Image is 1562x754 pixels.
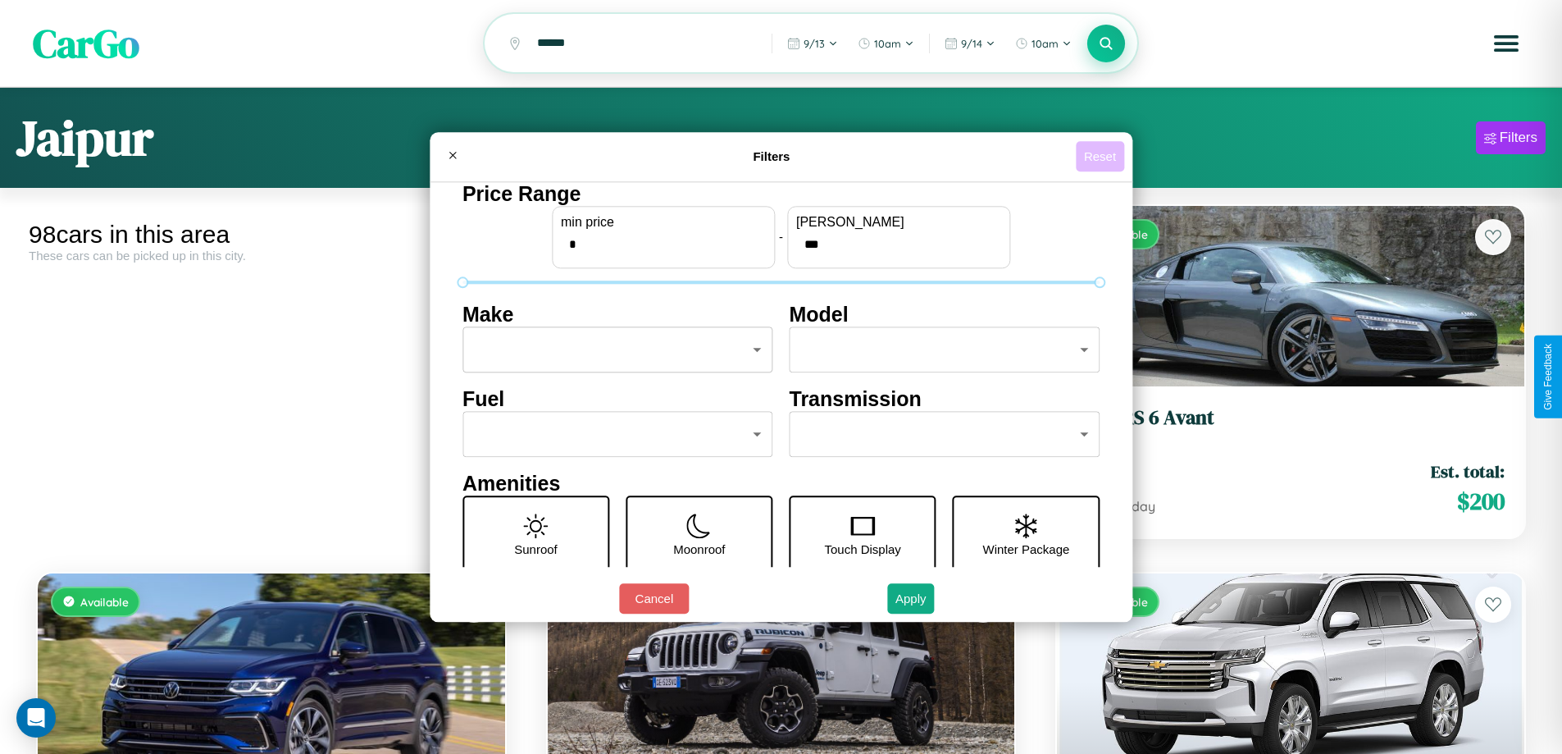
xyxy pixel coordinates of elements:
div: These cars can be picked up in this city. [29,249,514,263]
p: Moonroof [673,538,725,560]
button: Apply [887,583,935,614]
h1: Jaipur [16,104,153,171]
h4: Filters [467,149,1076,163]
button: Filters [1476,121,1546,154]
div: Give Feedback [1542,344,1554,410]
h4: Price Range [462,182,1100,206]
div: 98 cars in this area [29,221,514,249]
span: CarGo [33,16,139,71]
button: 9/13 [779,30,846,57]
button: Open menu [1483,21,1529,66]
button: 10am [849,30,922,57]
span: 9 / 13 [804,37,825,50]
label: min price [561,215,766,230]
span: Available [80,595,129,609]
span: 10am [874,37,901,50]
a: Audi RS 6 Avant2024 [1077,406,1505,446]
button: 9/14 [936,30,1004,57]
div: Filters [1500,130,1537,146]
h4: Model [790,303,1100,327]
h4: Amenities [462,472,1100,496]
div: Open Intercom Messenger [16,698,56,738]
span: 9 / 14 [961,37,982,50]
h4: Fuel [462,387,773,411]
p: Touch Display [824,538,900,560]
h3: Audi RS 6 Avant [1077,406,1505,430]
p: - [779,226,783,248]
span: Est. total: [1431,459,1505,483]
button: 10am [1007,30,1080,57]
label: [PERSON_NAME] [796,215,1001,230]
p: Winter Package [983,538,1070,560]
span: $ 200 [1457,485,1505,518]
span: 10am [1031,37,1059,50]
button: Reset [1076,141,1124,171]
button: Cancel [619,583,689,614]
p: Sunroof [514,538,558,560]
h4: Transmission [790,387,1100,411]
h4: Make [462,303,773,327]
span: / day [1121,498,1155,514]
